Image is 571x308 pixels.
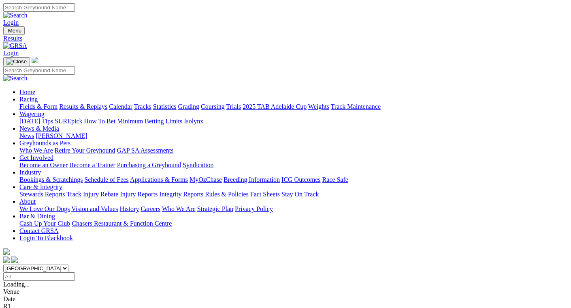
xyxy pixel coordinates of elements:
button: Toggle navigation [3,57,30,66]
a: SUREpick [55,118,82,125]
input: Select date [3,272,75,281]
a: Contact GRSA [19,227,58,234]
img: GRSA [3,42,27,50]
a: Industry [19,169,41,176]
a: Home [19,88,35,95]
a: Weights [308,103,329,110]
input: Search [3,66,75,75]
a: Fact Sheets [250,191,280,198]
span: Menu [8,28,21,34]
a: Bar & Dining [19,213,55,220]
a: Isolynx [184,118,203,125]
a: Retire Your Greyhound [55,147,115,154]
div: Wagering [19,118,568,125]
a: Breeding Information [224,176,280,183]
a: Login To Blackbook [19,235,73,241]
a: Grading [178,103,199,110]
a: Who We Are [19,147,53,154]
a: Privacy Policy [235,205,273,212]
a: Greyhounds as Pets [19,140,70,146]
span: Loading... [3,281,30,288]
a: Tracks [134,103,151,110]
a: [PERSON_NAME] [36,132,87,139]
div: Venue [3,288,568,295]
a: ICG Outcomes [281,176,320,183]
div: News & Media [19,132,568,140]
img: facebook.svg [3,256,10,263]
a: Stay On Track [281,191,319,198]
a: Track Maintenance [331,103,381,110]
a: GAP SA Assessments [117,147,174,154]
a: Syndication [183,162,213,168]
a: [DATE] Tips [19,118,53,125]
a: Purchasing a Greyhound [117,162,181,168]
a: Become an Owner [19,162,68,168]
a: Schedule of Fees [84,176,128,183]
a: About [19,198,36,205]
a: Chasers Restaurant & Function Centre [72,220,172,227]
a: Become a Trainer [69,162,115,168]
a: News [19,132,34,139]
a: Coursing [201,103,225,110]
a: Rules & Policies [205,191,249,198]
img: Search [3,75,28,82]
div: Care & Integrity [19,191,568,198]
a: Calendar [109,103,132,110]
a: Results [3,35,568,42]
a: News & Media [19,125,59,132]
a: Cash Up Your Club [19,220,70,227]
a: Injury Reports [120,191,158,198]
a: Login [3,19,19,26]
input: Search [3,3,75,12]
a: Care & Integrity [19,183,62,190]
a: Stewards Reports [19,191,65,198]
a: MyOzChase [190,176,222,183]
div: About [19,205,568,213]
a: Race Safe [322,176,348,183]
div: Get Involved [19,162,568,169]
a: Vision and Values [71,205,118,212]
a: Who We Are [162,205,196,212]
a: Integrity Reports [159,191,203,198]
div: Date [3,295,568,303]
a: Racing [19,96,38,103]
a: 2025 TAB Adelaide Cup [243,103,307,110]
img: twitter.svg [11,256,18,263]
a: Careers [141,205,160,212]
img: Close [6,58,27,65]
a: Track Injury Rebate [66,191,118,198]
a: Minimum Betting Limits [117,118,182,125]
div: Industry [19,176,568,183]
img: Search [3,12,28,19]
a: Statistics [153,103,177,110]
div: Bar & Dining [19,220,568,227]
a: Wagering [19,110,45,117]
button: Toggle navigation [3,26,25,35]
a: Trials [226,103,241,110]
a: Results & Replays [59,103,107,110]
div: Racing [19,103,568,110]
a: Login [3,50,19,56]
a: How To Bet [84,118,116,125]
img: logo-grsa-white.png [3,248,10,255]
img: logo-grsa-white.png [32,57,38,63]
a: History [119,205,139,212]
a: Fields & Form [19,103,58,110]
a: Bookings & Scratchings [19,176,83,183]
a: Strategic Plan [197,205,233,212]
a: Applications & Forms [130,176,188,183]
a: We Love Our Dogs [19,205,70,212]
div: Greyhounds as Pets [19,147,568,154]
a: Get Involved [19,154,53,161]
